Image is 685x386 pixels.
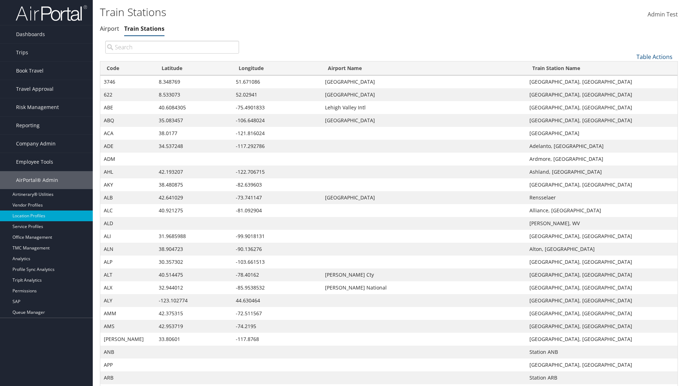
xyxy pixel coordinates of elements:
[155,101,233,114] td: 40.6084305
[526,101,678,114] td: [GEOGRAPHIC_DATA], [GEOGRAPHIC_DATA]
[16,25,45,43] span: Dashboards
[100,230,155,243] td: ALI
[100,191,155,204] td: ALB
[155,320,233,333] td: 42.953719
[155,294,233,307] td: -123.102774
[100,204,155,217] td: ALC
[155,230,233,243] td: 31.9685988
[526,268,678,281] td: [GEOGRAPHIC_DATA], [GEOGRAPHIC_DATA]
[155,88,233,101] td: 8.533073
[526,358,678,371] td: [GEOGRAPHIC_DATA], [GEOGRAPHIC_DATA]
[155,268,233,281] td: 40.514475
[526,204,678,217] td: Alliance, [GEOGRAPHIC_DATA]
[16,62,44,80] span: Book Travel
[100,5,485,20] h1: Train Stations
[124,25,164,33] a: Train Stations
[526,281,678,294] td: [GEOGRAPHIC_DATA], [GEOGRAPHIC_DATA]
[155,127,233,140] td: 38.0177
[100,127,155,140] td: ACA
[100,101,155,114] td: ABE
[155,256,233,268] td: 30.357302
[321,101,526,114] td: Lehigh Valley Intl
[526,140,678,153] td: Adelanto, [GEOGRAPHIC_DATA]
[16,80,54,98] span: Travel Approval
[232,268,321,281] td: -78.40162
[526,178,678,191] td: [GEOGRAPHIC_DATA], [GEOGRAPHIC_DATA]
[232,88,321,101] td: 52.02941
[526,217,678,230] td: [PERSON_NAME], WV
[100,243,155,256] td: ALN
[321,88,526,101] td: [GEOGRAPHIC_DATA]
[16,98,59,116] span: Risk Management
[526,165,678,178] td: Ashland, [GEOGRAPHIC_DATA]
[232,178,321,191] td: -82.639603
[526,127,678,140] td: [GEOGRAPHIC_DATA]
[16,171,58,189] span: AirPortal® Admin
[232,114,321,127] td: -106.648024
[232,307,321,320] td: -72.511567
[155,178,233,191] td: 38.480875
[232,294,321,307] td: 44.630464
[232,333,321,346] td: -117.8768
[232,140,321,153] td: -117.292786
[155,281,233,294] td: 32.944012
[648,4,678,26] a: Admin Test
[155,191,233,204] td: 42.641029
[155,333,233,346] td: 33.80601
[526,333,678,346] td: [GEOGRAPHIC_DATA], [GEOGRAPHIC_DATA]
[155,61,233,75] th: Latitude: activate to sort column ascending
[526,256,678,268] td: [GEOGRAPHIC_DATA], [GEOGRAPHIC_DATA]
[100,165,155,178] td: AHL
[100,294,155,307] td: ALY
[526,243,678,256] td: Alton, [GEOGRAPHIC_DATA]
[321,114,526,127] td: [GEOGRAPHIC_DATA]
[232,256,321,268] td: -103.661513
[100,256,155,268] td: ALP
[321,75,526,88] td: [GEOGRAPHIC_DATA]
[155,140,233,153] td: 34.537248
[100,88,155,101] td: 622
[100,371,155,384] td: ARB
[100,333,155,346] td: [PERSON_NAME]
[232,191,321,204] td: -73.741147
[100,268,155,281] td: ALT
[526,114,678,127] td: [GEOGRAPHIC_DATA], [GEOGRAPHIC_DATA]
[232,204,321,217] td: -81.092904
[100,346,155,358] td: ANB
[155,307,233,320] td: 42.375315
[155,165,233,178] td: 42.193207
[16,135,56,153] span: Company Admin
[636,53,673,61] a: Table Actions
[526,88,678,101] td: [GEOGRAPHIC_DATA], [GEOGRAPHIC_DATA]
[321,281,526,294] td: [PERSON_NAME] National
[526,153,678,165] td: Ardmore, [GEOGRAPHIC_DATA]
[100,153,155,165] td: ADM
[155,204,233,217] td: 40.921275
[100,178,155,191] td: AKY
[321,191,526,204] td: [GEOGRAPHIC_DATA]
[100,114,155,127] td: ABQ
[526,371,678,384] td: Station ARB
[526,191,678,204] td: Rensselaer
[100,358,155,371] td: APP
[526,320,678,333] td: [GEOGRAPHIC_DATA], [GEOGRAPHIC_DATA]
[100,320,155,333] td: AMS
[648,10,678,18] span: Admin Test
[100,75,155,88] td: 3746
[526,294,678,307] td: [GEOGRAPHIC_DATA], [GEOGRAPHIC_DATA]
[321,61,526,75] th: Airport Name: activate to sort column ascending
[232,101,321,114] td: -75.4901833
[16,153,53,171] span: Employee Tools
[232,243,321,256] td: -90.136276
[100,217,155,230] td: ALD
[155,75,233,88] td: 8.348769
[100,61,155,75] th: Code: activate to sort column descending
[526,75,678,88] td: [GEOGRAPHIC_DATA], [GEOGRAPHIC_DATA]
[526,61,678,75] th: Train Station Name: activate to sort column ascending
[232,281,321,294] td: -85.9538532
[232,75,321,88] td: 51.671086
[100,140,155,153] td: ADE
[232,230,321,243] td: -99.9018131
[105,41,239,54] input: Search
[16,44,28,61] span: Trips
